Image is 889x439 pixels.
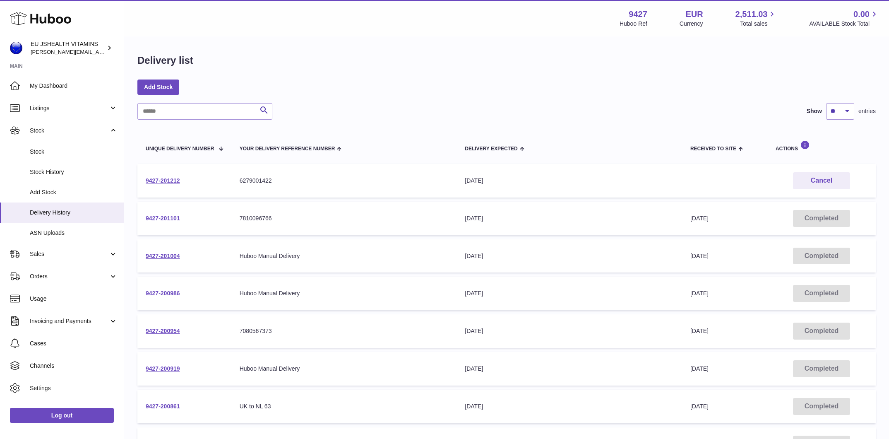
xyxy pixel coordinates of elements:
div: [DATE] [465,252,674,260]
span: Channels [30,362,118,370]
a: Log out [10,408,114,423]
span: Orders [30,273,109,280]
span: [PERSON_NAME][EMAIL_ADDRESS][DOMAIN_NAME] [31,48,166,55]
div: 7080567373 [240,327,449,335]
div: Huboo Manual Delivery [240,365,449,373]
span: Settings [30,384,118,392]
div: 7810096766 [240,215,449,222]
a: 9427-200919 [146,365,180,372]
span: 0.00 [853,9,870,20]
div: Huboo Ref [620,20,647,28]
div: Huboo Manual Delivery [240,252,449,260]
div: Actions [776,140,867,152]
span: Listings [30,104,109,112]
a: Add Stock [137,80,179,94]
span: ASN Uploads [30,229,118,237]
strong: EUR [685,9,703,20]
a: 0.00 AVAILABLE Stock Total [809,9,879,28]
div: [DATE] [465,215,674,222]
div: 6279001422 [240,177,449,185]
span: Delivery Expected [465,146,517,152]
span: Total sales [740,20,777,28]
span: Your Delivery Reference Number [240,146,335,152]
span: [DATE] [690,253,709,259]
a: 9427-200954 [146,328,180,334]
div: [DATE] [465,365,674,373]
span: AVAILABLE Stock Total [809,20,879,28]
button: Cancel [793,172,850,189]
span: Invoicing and Payments [30,317,109,325]
div: [DATE] [465,177,674,185]
span: Usage [30,295,118,303]
span: entries [858,107,876,115]
span: Sales [30,250,109,258]
a: 9427-201101 [146,215,180,222]
div: [DATE] [465,289,674,297]
div: Currency [680,20,703,28]
label: Show [807,107,822,115]
div: EU JSHEALTH VITAMINS [31,40,105,56]
span: 2,511.03 [735,9,768,20]
a: 9427-201004 [146,253,180,259]
span: [DATE] [690,290,709,297]
span: [DATE] [690,365,709,372]
a: 9427-200986 [146,290,180,297]
span: [DATE] [690,215,709,222]
span: [DATE] [690,328,709,334]
span: Received to Site [690,146,736,152]
a: 9427-201212 [146,177,180,184]
span: Add Stock [30,188,118,196]
span: My Dashboard [30,82,118,90]
div: UK to NL 63 [240,403,449,410]
div: [DATE] [465,403,674,410]
img: laura@jessicasepel.com [10,42,22,54]
div: Huboo Manual Delivery [240,289,449,297]
span: Stock [30,127,109,135]
span: [DATE] [690,403,709,410]
span: Delivery History [30,209,118,217]
strong: 9427 [629,9,647,20]
span: Stock [30,148,118,156]
h1: Delivery list [137,54,193,67]
a: 9427-200861 [146,403,180,410]
span: Cases [30,340,118,347]
div: [DATE] [465,327,674,335]
span: Stock History [30,168,118,176]
span: Unique Delivery Number [146,146,214,152]
a: 2,511.03 Total sales [735,9,777,28]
